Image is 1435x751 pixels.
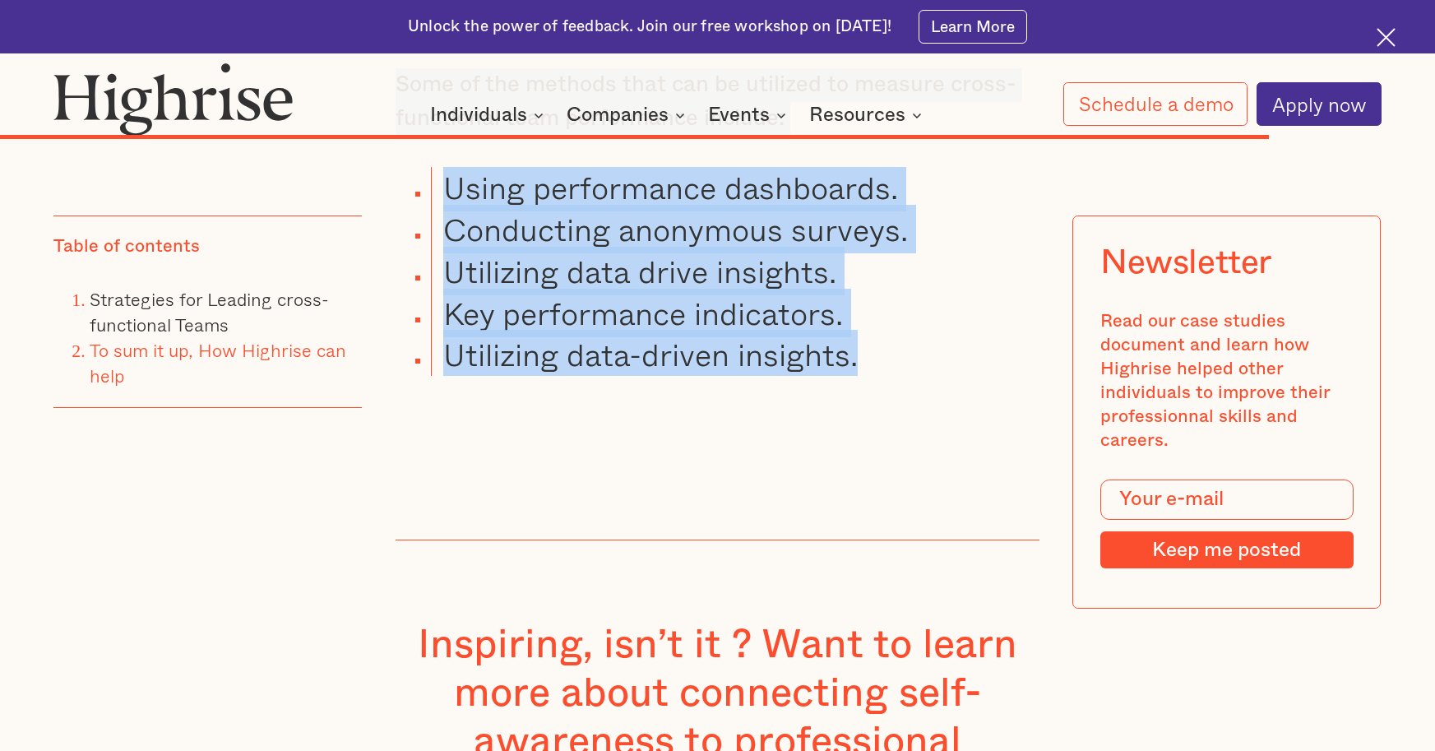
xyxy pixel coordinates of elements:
a: Learn More [919,10,1027,44]
img: Cross icon [1377,28,1396,47]
p: ‍ [396,430,1040,464]
div: Events [708,105,791,125]
input: Your e-mail [1100,479,1353,519]
div: Newsletter [1100,243,1271,281]
div: Resources [809,105,927,125]
input: Keep me posted [1100,531,1353,568]
li: Utilizing data drive insights. [431,251,1039,293]
div: Table of contents [53,234,200,258]
div: Companies [567,105,669,125]
a: Schedule a demo [1063,82,1248,126]
form: Modal Form [1100,479,1353,568]
a: Apply now [1257,82,1381,126]
a: To sum it up, How Highrise can help [90,336,346,389]
li: Using performance dashboards. [431,167,1039,209]
a: Strategies for Leading cross-functional Teams [90,285,329,338]
li: Utilizing data-driven insights. [431,334,1039,376]
div: Resources [809,105,905,125]
div: Read our case studies document and learn how Highrise helped other individuals to improve their p... [1100,309,1353,452]
li: Conducting anonymous surveys. [431,209,1039,251]
div: Unlock the power of feedback. Join our free workshop on [DATE]! [408,16,891,38]
img: Highrise logo [53,63,294,135]
div: Events [708,105,770,125]
div: Companies [567,105,690,125]
div: Individuals [430,105,549,125]
li: Key performance indicators. [431,293,1039,335]
div: Individuals [430,105,527,125]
